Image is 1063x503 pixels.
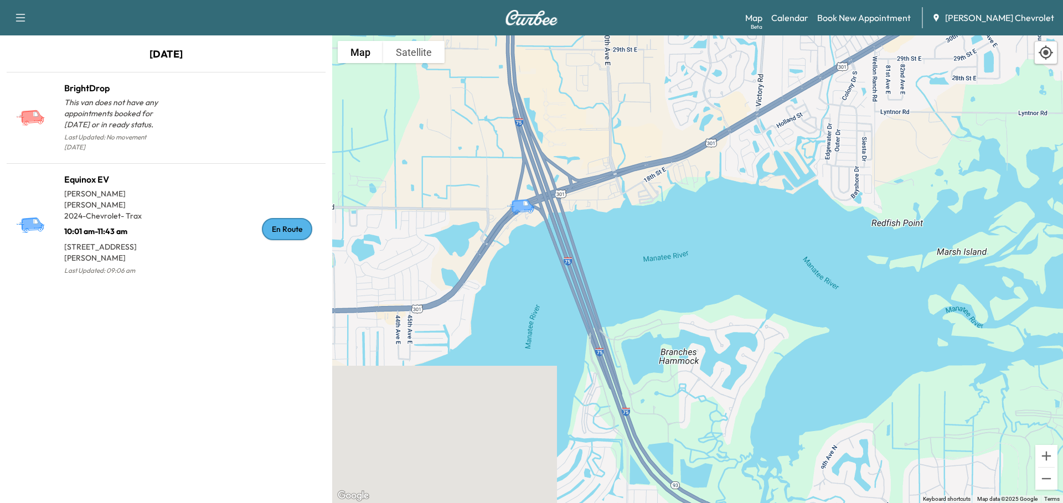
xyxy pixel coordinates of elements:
[817,11,911,24] a: Book New Appointment
[1044,496,1060,502] a: Terms (opens in new tab)
[262,218,312,240] div: En Route
[64,173,166,186] h1: Equinox EV
[506,187,545,206] gmp-advanced-marker: Equinox EV
[1034,41,1057,64] div: Recenter map
[745,11,762,24] a: MapBeta
[64,188,166,210] p: [PERSON_NAME] [PERSON_NAME]
[751,23,762,31] div: Beta
[1035,445,1057,467] button: Zoom in
[505,10,558,25] img: Curbee Logo
[335,489,371,503] a: Open this area in Google Maps (opens a new window)
[383,41,445,63] button: Show satellite imagery
[771,11,808,24] a: Calendar
[64,130,166,154] p: Last Updated: No movement [DATE]
[1035,468,1057,490] button: Zoom out
[64,210,166,221] p: 2024 - Chevrolet - Trax
[64,237,166,263] p: [STREET_ADDRESS][PERSON_NAME]
[64,97,166,130] p: This van does not have any appointments booked for [DATE] or in ready status.
[64,263,166,278] p: Last Updated: 09:06 am
[64,221,166,237] p: 10:01 am - 11:43 am
[64,81,166,95] h1: BrightDrop
[335,489,371,503] img: Google
[977,496,1038,502] span: Map data ©2025 Google
[923,495,971,503] button: Keyboard shortcuts
[945,11,1054,24] span: [PERSON_NAME] Chevrolet
[338,41,383,63] button: Show street map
